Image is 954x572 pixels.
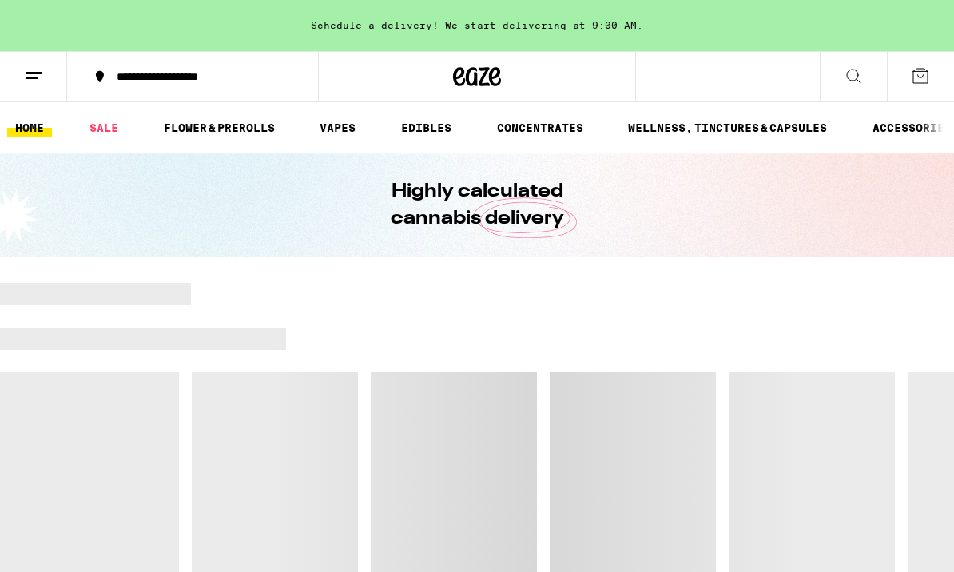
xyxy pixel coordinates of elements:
a: VAPES [312,118,364,137]
a: WELLNESS, TINCTURES & CAPSULES [620,118,835,137]
h1: Highly calculated cannabis delivery [345,178,609,232]
a: HOME [7,118,52,137]
a: CONCENTRATES [489,118,591,137]
a: SALE [81,118,126,137]
a: FLOWER & PREROLLS [156,118,283,137]
a: EDIBLES [393,118,459,137]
